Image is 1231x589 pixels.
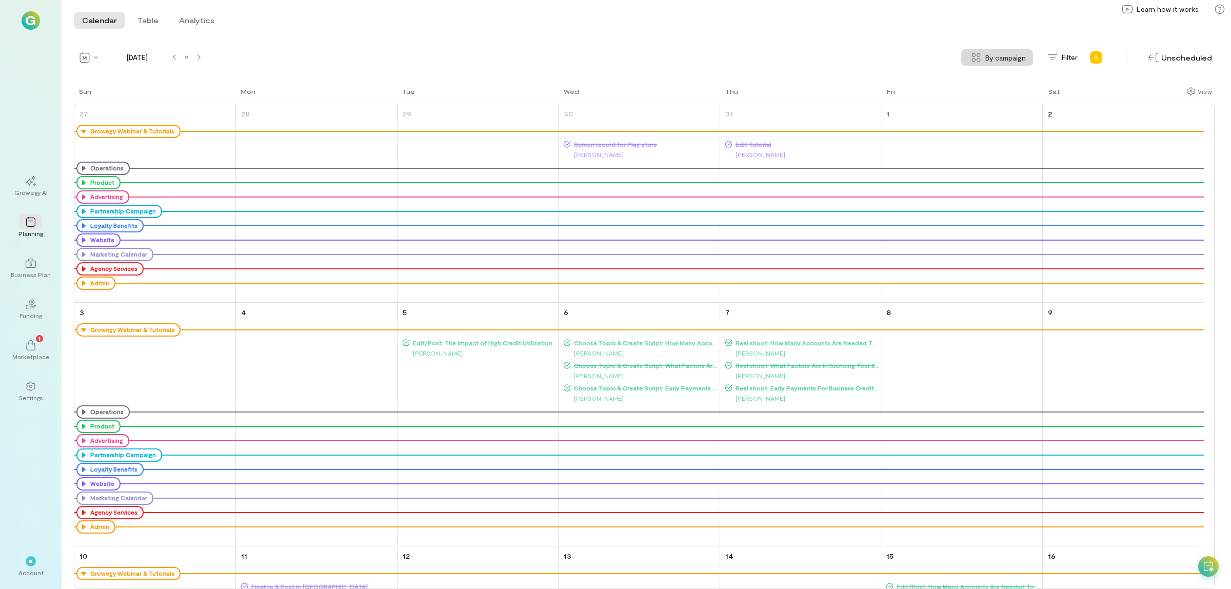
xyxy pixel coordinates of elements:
div: Admin [88,279,109,287]
a: August 13, 2025 [562,548,573,563]
div: Operations [76,405,130,419]
div: Advertising [88,437,123,445]
a: July 29, 2025 [401,106,413,121]
a: August 16, 2025 [1046,548,1058,563]
div: Planning [18,229,43,238]
a: Business Plan [12,250,49,287]
td: July 30, 2025 [559,104,720,303]
span: Reel shoot: What Factors Are Influencing Your Business Credit Score? [732,361,880,369]
div: Marketing Calendar [76,492,153,505]
a: August 3, 2025 [77,305,86,320]
a: July 30, 2025 [562,106,575,121]
div: Admin [76,520,115,534]
div: [PERSON_NAME] [403,348,558,358]
div: Show columns [1184,84,1215,99]
div: Advertising [88,193,123,201]
a: August 11, 2025 [239,548,249,563]
div: Agency Services [76,262,144,276]
a: July 27, 2025 [77,106,90,121]
div: Growegy Webinar & Tutorials [76,323,181,337]
button: Analytics [171,12,223,29]
a: August 14, 2025 [723,548,736,563]
div: Agency Services [88,265,137,273]
a: August 4, 2025 [239,305,248,320]
div: [PERSON_NAME] [725,348,880,358]
div: [PERSON_NAME] [564,348,719,358]
div: Partnership Campaign [88,451,156,459]
span: Choose Topic & Create Script: Early Payments For Business Credit? Proceed with Caution! [571,384,719,392]
td: August 8, 2025 [881,303,1043,546]
div: Loyalty Benefits [76,219,144,232]
a: Sunday [74,86,93,104]
div: Growegy Webinar & Tutorials [88,326,174,334]
a: August 9, 2025 [1046,305,1055,320]
div: Growegy Webinar & Tutorials [76,567,181,580]
div: Fri [887,87,895,95]
span: Choose Topic & Create Script: What Factors Are Influencing Your Business Credit Score? [571,361,719,369]
div: Unscheduled [1146,50,1215,66]
span: [DATE] [106,52,168,63]
span: Filter [1062,52,1078,63]
div: Operations [76,162,130,175]
div: Sun [79,87,91,95]
div: Agency Services [76,506,144,519]
a: August 5, 2025 [401,305,409,320]
div: Marketplace [12,352,50,361]
div: [PERSON_NAME] [725,393,880,403]
a: Growegy AI [12,168,49,205]
div: [PERSON_NAME] [564,370,719,381]
div: Wed [564,87,579,95]
div: Tue [402,87,415,95]
td: July 28, 2025 [236,104,398,303]
span: 1 [38,333,41,343]
a: July 28, 2025 [239,106,252,121]
div: Website [88,480,114,488]
a: Saturday [1043,86,1062,104]
a: August 2, 2025 [1046,106,1054,121]
div: Thu [725,87,738,95]
div: [PERSON_NAME] [564,149,719,160]
div: Product [88,422,114,430]
a: Funding [12,291,49,328]
div: Website [76,477,121,490]
button: Calendar [74,12,125,29]
div: Admin [88,523,109,531]
a: August 8, 2025 [884,305,893,320]
a: July 31, 2025 [723,106,735,121]
div: Website [88,236,114,244]
div: Growegy Webinar & Tutorials [76,125,181,138]
a: August 12, 2025 [401,548,412,563]
div: Advertising [76,190,129,204]
div: Sat [1048,87,1060,95]
td: August 1, 2025 [881,104,1043,303]
a: Wednesday [559,86,581,104]
div: Growegy AI [14,188,48,197]
div: Partnership Campaign [76,448,162,462]
div: Growegy Webinar & Tutorials [88,570,174,578]
div: Product [76,420,121,433]
div: Operations [88,408,124,416]
a: Planning [12,209,49,246]
a: Monday [235,86,257,104]
div: Product [76,176,121,189]
div: [PERSON_NAME] [725,370,880,381]
div: Partnership Campaign [76,205,162,218]
div: Marketing Calendar [88,494,147,502]
a: August 7, 2025 [723,305,732,320]
td: July 31, 2025 [720,104,881,303]
div: Product [88,179,114,187]
div: Admin [76,277,115,290]
a: Marketplace [12,332,49,369]
span: Choose Topic & Create Script: How Many Accounts Are Needed To Establish Business Credit [571,339,719,347]
a: August 10, 2025 [77,548,89,563]
td: July 27, 2025 [74,104,236,303]
div: Advertising [76,434,129,447]
a: August 15, 2025 [884,548,896,563]
div: Website [76,233,121,247]
span: Screen record for Play store [571,140,719,148]
div: Loyalty Benefits [76,463,144,476]
td: August 9, 2025 [1042,303,1204,546]
td: August 4, 2025 [236,303,398,546]
div: View [1198,87,1212,96]
td: August 6, 2025 [559,303,720,546]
